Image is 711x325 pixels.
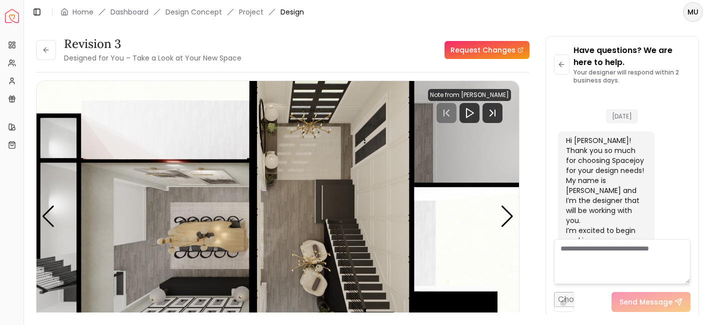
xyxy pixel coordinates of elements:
img: Spacejoy Logo [5,9,19,23]
span: Design [280,7,304,17]
button: MU [683,2,703,22]
a: Dashboard [110,7,148,17]
a: Home [72,7,93,17]
svg: Next Track [482,103,502,123]
span: MU [684,3,702,21]
small: Designed for You – Take a Look at Your New Space [64,53,241,63]
li: Design Concept [165,7,222,17]
div: Next slide [500,205,514,227]
div: Note from [PERSON_NAME] [428,89,511,101]
p: Have questions? We are here to help. [573,44,690,68]
nav: breadcrumb [60,7,304,17]
h3: Revision 3 [64,36,241,52]
p: Your designer will respond within 2 business days. [573,68,690,84]
a: Spacejoy [5,9,19,23]
svg: Play [463,107,475,119]
span: [DATE] [606,109,638,123]
a: Project [239,7,263,17]
div: Previous slide [41,205,55,227]
a: Request Changes [444,41,529,59]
